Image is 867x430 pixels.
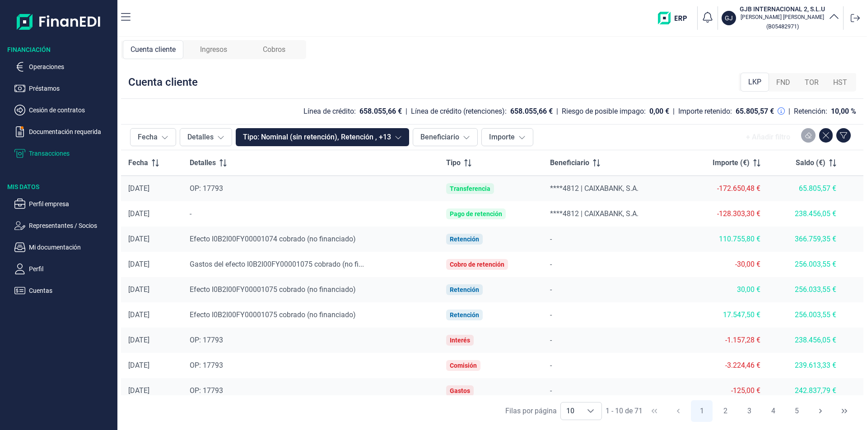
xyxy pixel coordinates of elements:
div: Retención [450,286,479,293]
span: Saldo (€) [796,157,825,168]
div: Pago de retención [450,210,502,217]
p: Perfil [29,264,114,274]
button: Last Page [834,400,855,422]
div: Transferencia [450,185,490,192]
div: Choose [580,402,601,420]
p: Operaciones [29,61,114,72]
div: -125,00 € [690,386,760,395]
p: Cesión de contratos [29,105,114,116]
div: [DATE] [128,260,175,269]
div: Cobro de retención [450,261,504,268]
p: GJ [725,14,733,23]
button: Importe [481,128,533,146]
span: FND [776,77,790,88]
span: OP: 17793 [190,336,223,344]
div: 242.837,79 € [775,386,837,395]
button: Mi documentación [14,242,114,253]
button: Page 4 [762,400,784,422]
div: 110.755,80 € [690,235,760,244]
div: 65.805,57 € [736,107,774,116]
div: Riesgo de posible impago: [562,107,646,116]
div: 658.055,66 € [510,107,553,116]
div: 10,00 % [831,107,856,116]
div: HST [826,74,854,92]
div: 658.055,66 € [359,107,402,116]
div: Cuenta cliente [128,75,198,89]
span: OP: 17793 [190,386,223,395]
div: Ingresos [183,40,244,59]
div: [DATE] [128,209,175,218]
div: -3.224,46 € [690,361,760,370]
div: 65.805,57 € [775,184,837,193]
span: - [550,235,552,243]
span: ****4812 | CAIXABANK, S.A. [550,184,639,193]
div: [DATE] [128,184,175,193]
button: Fecha [130,128,176,146]
span: OP: 17793 [190,361,223,370]
div: 0,00 € [649,107,669,116]
div: -128.303,30 € [690,209,760,218]
div: Retención [450,311,479,319]
div: [DATE] [128,386,175,395]
span: 10 [561,402,580,420]
button: Tipo: Nominal (sin retención), Retención , +13 [236,128,409,146]
div: 256.003,55 € [775,310,837,319]
span: 1 - 10 de 71 [606,407,643,415]
span: ****4812 | CAIXABANK, S.A. [550,209,639,218]
span: Efecto I0B2I00FY00001074 cobrado (no financiado) [190,235,356,243]
button: Cuentas [14,285,114,296]
p: Transacciones [29,148,114,159]
button: Page 1 [691,400,713,422]
button: Préstamos [14,83,114,94]
span: - [550,260,552,268]
div: [DATE] [128,310,175,319]
div: Línea de crédito (retenciones): [411,107,507,116]
p: Perfil empresa [29,199,114,209]
div: Comisión [450,362,477,369]
span: TOR [805,77,819,88]
div: 256.003,55 € [775,260,837,269]
span: Gastos del efecto I0B2I00FY00001075 cobrado (no fi... [190,260,364,268]
div: | [556,106,558,117]
div: Importe retenido: [678,107,732,116]
span: HST [833,77,847,88]
span: - [190,209,191,218]
div: 366.759,35 € [775,235,837,244]
button: Operaciones [14,61,114,72]
button: First Page [643,400,665,422]
div: Retención [450,236,479,243]
button: Page 2 [715,400,736,422]
p: [PERSON_NAME] [PERSON_NAME] [740,14,825,21]
img: Logo de aplicación [17,7,101,36]
div: -1.157,28 € [690,336,760,345]
p: Préstamos [29,83,114,94]
div: | [673,106,675,117]
span: Importe (€) [713,157,750,168]
div: -30,00 € [690,260,760,269]
img: erp [658,12,694,24]
button: Page 5 [786,400,808,422]
div: Filas por página [505,406,557,416]
span: OP: 17793 [190,184,223,193]
div: [DATE] [128,336,175,345]
button: Perfil empresa [14,199,114,209]
span: Ingresos [200,44,227,55]
span: Efecto I0B2I00FY00001075 cobrado (no financiado) [190,285,356,294]
p: Documentación requerida [29,126,114,137]
div: [DATE] [128,361,175,370]
small: Copiar cif [766,23,799,30]
div: 256.033,55 € [775,285,837,294]
div: LKP [741,73,769,92]
span: Cobros [263,44,285,55]
button: Next Page [810,400,831,422]
span: - [550,310,552,319]
button: Representantes / Socios [14,220,114,231]
div: Cobros [244,40,304,59]
span: Fecha [128,157,148,168]
span: Efecto I0B2I00FY00001075 cobrado (no financiado) [190,310,356,319]
p: Mi documentación [29,242,114,253]
div: -172.650,48 € [690,184,760,193]
span: - [550,285,552,294]
div: FND [769,74,797,92]
div: Retención: [794,107,827,116]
